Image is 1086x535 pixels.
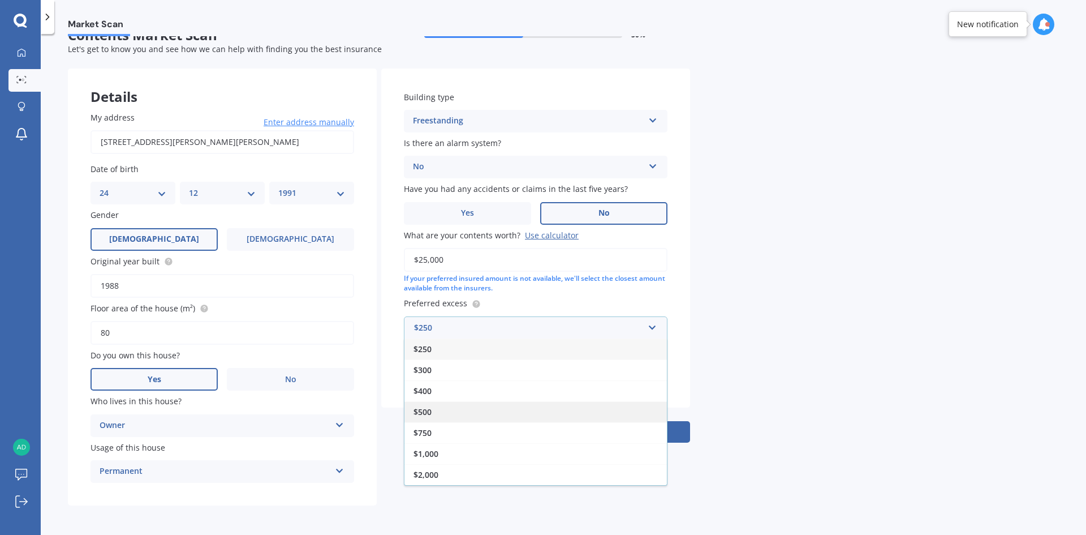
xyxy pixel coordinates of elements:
span: Enter address manually [264,117,354,128]
div: New notification [957,19,1019,30]
span: $500 [413,406,432,417]
input: Enter floor area [90,321,354,345]
span: Date of birth [90,164,139,174]
span: Preferred excess [404,298,467,309]
span: What are your contents worth? [404,230,520,241]
div: Permanent [100,465,330,478]
div: Use calculator [525,230,579,241]
div: Freestanding [413,114,644,128]
span: No [285,375,296,384]
span: $1,000 [413,448,438,459]
span: Floor area of the house (m²) [90,303,195,314]
img: 314a0b6f1aa1183bc1d898cd6792ac5b [13,439,30,456]
span: No [598,208,610,218]
input: Enter address [90,130,354,154]
span: $300 [413,365,432,375]
span: Building type [404,92,454,102]
span: Market Scan [68,19,130,34]
span: $2,000 [413,469,438,480]
span: My address [90,112,135,123]
span: $400 [413,386,432,396]
span: Yes [461,208,474,218]
span: 50 % [631,31,645,39]
span: Do you own this house? [90,350,180,361]
span: $750 [413,427,432,438]
span: Yes [148,375,161,384]
span: [DEMOGRAPHIC_DATA] [247,234,334,244]
span: Usage of this house [90,442,165,453]
input: Enter year [90,274,354,298]
div: Details [68,69,377,102]
span: $250 [413,344,432,354]
span: Who lives in this house? [90,396,182,407]
input: Enter amount [404,248,667,272]
span: Let's get to know you and see how we can help with finding you the best insurance [68,44,382,54]
span: Have you had any accidents or claims in the last five years? [404,184,628,195]
span: Original year built [90,256,160,267]
div: If your preferred insured amount is not available, we'll select the closest amount available from... [404,274,667,293]
span: Gender [90,210,119,221]
span: Is there an alarm system? [404,138,501,148]
div: No [413,160,644,174]
span: [DEMOGRAPHIC_DATA] [109,234,199,244]
div: Owner [100,419,330,433]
